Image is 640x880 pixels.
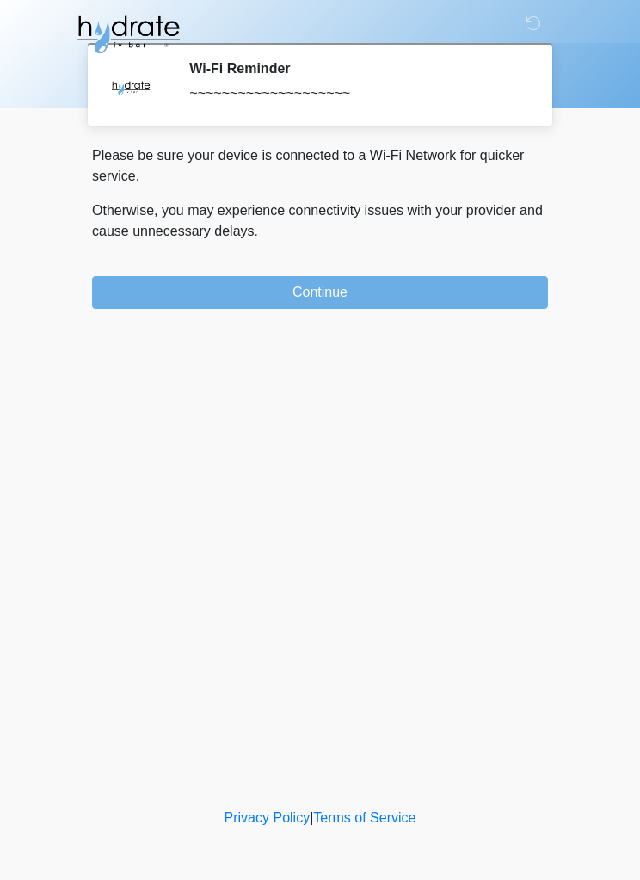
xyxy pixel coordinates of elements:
span: . [255,224,258,238]
p: Otherwise, you may experience connectivity issues with your provider and cause unnecessary delays [92,200,548,242]
button: Continue [92,276,548,309]
p: Please be sure your device is connected to a Wi-Fi Network for quicker service. [92,145,548,187]
img: Agent Avatar [105,60,157,112]
img: Hydrate IV Bar - Glendale Logo [75,13,182,56]
a: | [310,810,313,825]
div: ~~~~~~~~~~~~~~~~~~~~ [189,83,522,104]
a: Privacy Policy [225,810,311,825]
a: Terms of Service [313,810,415,825]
